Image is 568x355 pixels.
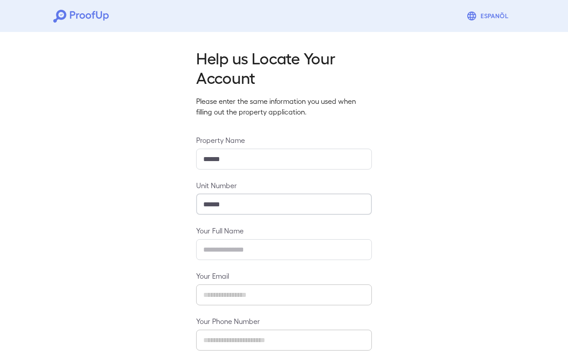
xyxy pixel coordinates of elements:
[196,180,372,190] label: Unit Number
[196,271,372,281] label: Your Email
[196,96,372,117] p: Please enter the same information you used when filling out the property application.
[196,316,372,326] label: Your Phone Number
[463,7,515,25] button: Espanõl
[196,135,372,145] label: Property Name
[196,225,372,236] label: Your Full Name
[196,48,372,87] h2: Help us Locate Your Account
